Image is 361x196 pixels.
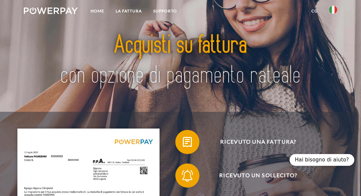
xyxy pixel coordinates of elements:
img: title-powerpay_it.svg [55,19,306,101]
a: Ricevuto un sollecito? [167,162,341,189]
a: Supporto [147,5,183,17]
img: it [329,6,337,14]
a: Home [85,5,110,17]
a: LA FATTURA [110,5,147,17]
img: qb_bill.svg [180,134,195,149]
img: logo-powerpay-white.svg [24,7,78,14]
a: Ricevuto una fattura? [167,129,341,155]
img: qb_bell.svg [180,168,195,183]
span: Ricevuto una fattura? [184,130,332,154]
div: Hai bisogno di aiuto? [290,154,354,166]
span: Ricevuto un sollecito? [184,163,332,188]
a: CG [306,5,323,17]
button: Ricevuto una fattura? [175,130,332,154]
button: Ricevuto un sollecito? [175,163,332,188]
